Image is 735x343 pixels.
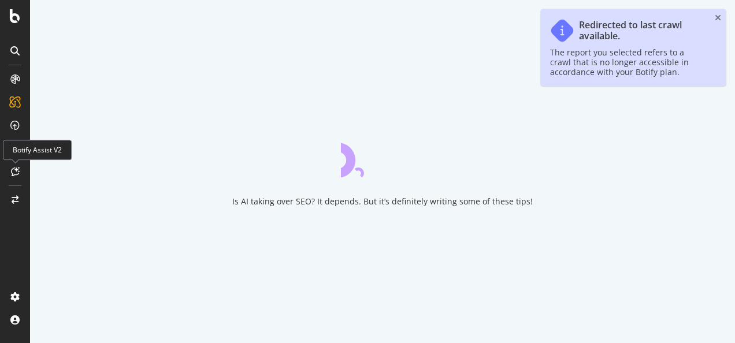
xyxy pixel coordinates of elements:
[3,140,72,160] div: Botify Assist V2
[232,196,533,207] div: Is AI taking over SEO? It depends. But it’s definitely writing some of these tips!
[550,47,705,77] div: The report you selected refers to a crawl that is no longer accessible in accordance with your Bo...
[579,20,705,42] div: Redirected to last crawl available.
[715,14,721,22] div: close toast
[341,136,424,177] div: animation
